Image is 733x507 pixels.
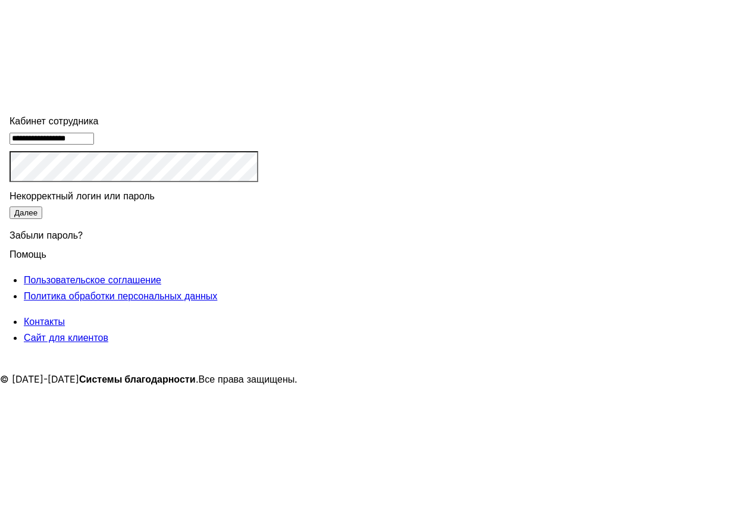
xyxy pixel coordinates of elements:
div: Некорректный логин или пароль [10,188,258,204]
div: Кабинет сотрудника [10,113,258,129]
a: Пользовательское соглашение [24,274,161,286]
a: Сайт для клиентов [24,331,108,343]
span: Помощь [10,241,46,260]
strong: Системы благодарности [79,373,196,385]
button: Далее [10,206,42,219]
a: Политика обработки персональных данных [24,290,217,302]
span: Все права защищены. [199,373,298,385]
a: Контакты [24,315,65,327]
div: Забыли пароль? [10,220,258,246]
